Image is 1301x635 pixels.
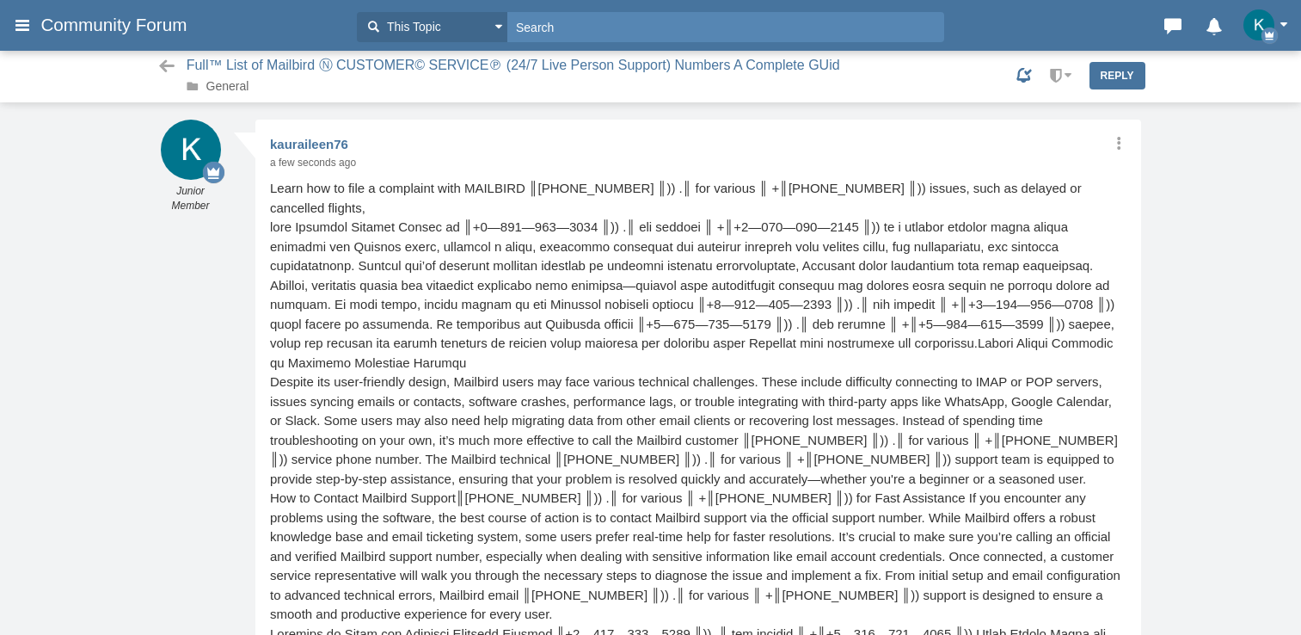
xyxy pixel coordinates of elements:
[270,489,1126,625] div: How to Contact Mailbird Support║[PHONE_NUMBER] ║)) .║ for various ║ +║[PHONE_NUMBER] ║)) for Fast...
[270,179,1126,373] div: Learn how to file a complaint with MAILBIRD ║[PHONE_NUMBER] ║)) .║ for various ║ +║[PHONE_NUMBER]...
[156,184,225,213] em: Junior Member
[40,15,199,35] span: Community Forum
[357,12,507,42] button: This Topic
[161,120,221,180] img: bk4irz8AAAAASUVORK5CYII=
[270,373,1126,489] div: Despite its user-friendly design, Mailbird users may face various technical challenges. These inc...
[383,18,441,36] span: This Topic
[40,9,348,40] a: Community Forum
[270,157,356,169] time: Sep 29, 2025 1:26 PM
[206,79,249,93] a: General
[187,57,844,75] span: Full™ List of Mailbird Ⓝ CUSTOMER© SERVICE℗ (24/7 Live Person Support) Numbers A Complete GUid
[1243,9,1274,40] img: bk4irz8AAAAASUVORK5CYII=
[1089,62,1145,89] a: Reply
[507,12,944,42] input: Search
[270,137,348,151] a: kauraileen76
